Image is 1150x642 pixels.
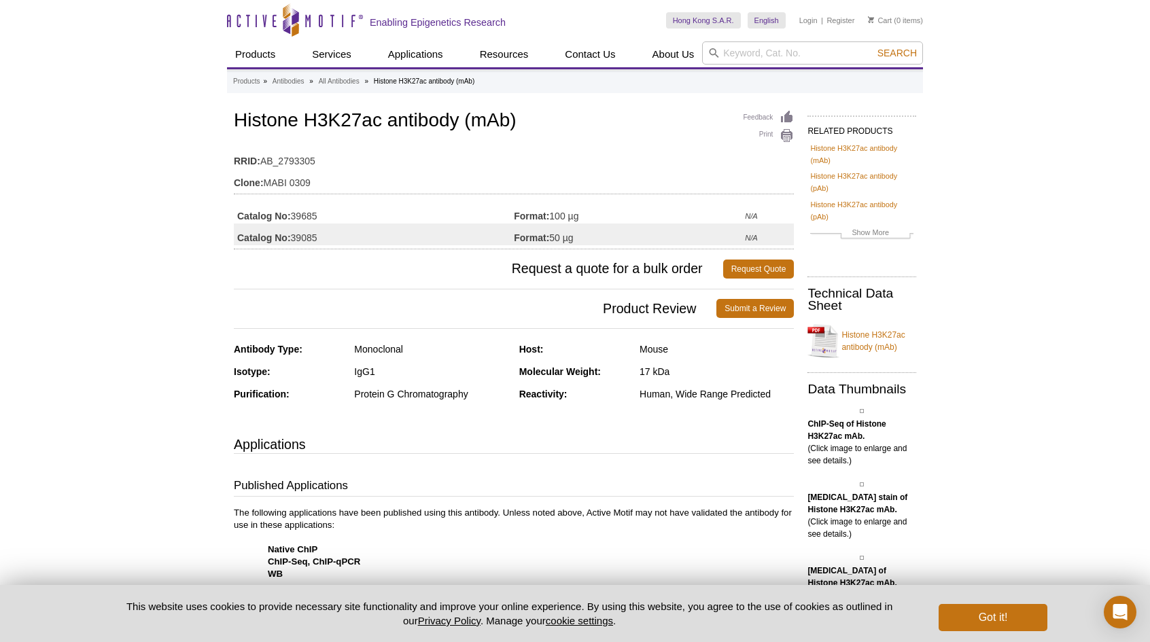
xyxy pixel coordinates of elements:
[807,115,916,140] h2: RELATED PRODUCTS
[234,366,271,377] strong: Isotype:
[268,544,317,554] strong: Native ChIP
[514,210,549,222] strong: Format:
[745,224,794,245] td: N/A
[374,77,474,85] li: Histone H3K27ac antibody (mAb)
[514,202,745,224] td: 100 µg
[234,434,794,454] h3: Applications
[799,16,818,25] a: Login
[745,202,794,224] td: N/A
[309,77,313,85] li: »
[268,569,283,579] strong: WB
[810,198,913,223] a: Histone H3K27ac antibody (pAb)
[237,232,291,244] strong: Catalog No:
[557,41,623,67] a: Contact Us
[821,12,823,29] li: |
[810,170,913,194] a: Histone H3K27ac antibody (pAb)
[234,177,264,189] strong: Clone:
[234,299,716,318] span: Product Review
[546,615,613,626] button: cookie settings
[514,232,549,244] strong: Format:
[939,604,1047,631] button: Got it!
[472,41,537,67] a: Resources
[723,260,795,279] a: Request Quote
[807,493,907,514] b: [MEDICAL_DATA] stain of Histone H3K27ac mAb.
[748,12,786,29] a: English
[234,147,794,168] td: AB_2793305
[364,77,368,85] li: »
[666,12,741,29] a: Hong Kong S.A.R.
[860,482,864,486] img: Histone H3K27ac antibody (mAb) tested by immunofluorescence.
[227,41,283,67] a: Products
[233,75,260,88] a: Products
[370,16,506,29] h2: Enabling Epigenetics Research
[826,16,854,25] a: Register
[873,47,921,59] button: Search
[234,168,794,190] td: MABI 0309
[640,343,794,355] div: Mouse
[810,142,913,166] a: Histone H3K27ac antibody (mAb)
[268,556,360,567] strong: ChIP-Seq, ChIP-qPCR
[1104,596,1136,628] div: Open Intercom Messenger
[807,321,916,361] a: Histone H3K27ac antibody (mAb)
[743,128,794,143] a: Print
[810,226,913,242] a: Show More
[234,260,723,279] span: Request a quote for a bulk order
[807,566,896,588] b: [MEDICAL_DATA] of Histone H3K27ac mAb.
[868,16,874,23] img: Your Cart
[640,388,794,400] div: Human, Wide Range Predicted
[234,202,514,224] td: 39685
[234,155,260,167] strong: RRID:
[514,224,745,245] td: 50 µg
[807,418,916,467] p: (Click image to enlarge and see details.)
[234,478,794,497] h3: Published Applications
[237,210,291,222] strong: Catalog No:
[519,366,601,377] strong: Molecular Weight:
[807,491,916,540] p: (Click image to enlarge and see details.)
[877,48,917,58] span: Search
[807,383,916,395] h2: Data Thumbnails
[234,507,794,617] p: The following applications have been published using this antibody. Unless noted above, Active Mo...
[716,299,794,318] a: Submit a Review
[263,77,267,85] li: »
[807,419,886,441] b: ChIP-Seq of Histone H3K27ac mAb.
[640,365,794,378] div: 17 kDa
[273,75,304,88] a: Antibodies
[103,599,916,628] p: This website uses cookies to provide necessary site functionality and improve your online experie...
[807,565,916,613] p: (Click image to enlarge and see details.)
[234,344,302,355] strong: Antibody Type:
[234,224,514,245] td: 39085
[354,388,508,400] div: Protein G Chromatography
[807,287,916,312] h2: Technical Data Sheet
[234,389,290,399] strong: Purification:
[702,41,923,65] input: Keyword, Cat. No.
[234,110,794,133] h1: Histone H3K27ac antibody (mAb)
[519,389,568,399] strong: Reactivity:
[519,344,544,355] strong: Host:
[304,41,360,67] a: Services
[743,110,794,125] a: Feedback
[418,615,481,626] a: Privacy Policy
[354,343,508,355] div: Monoclonal
[354,365,508,378] div: IgG1
[868,12,923,29] li: (0 items)
[860,409,864,413] img: Histone H3K27ac antibody (mAb) tested by ChIP-Seq.
[868,16,892,25] a: Cart
[860,556,864,560] img: Histone H3K27ac antibody (mAb) tested by Western blot.
[644,41,703,67] a: About Us
[319,75,360,88] a: All Antibodies
[380,41,451,67] a: Applications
